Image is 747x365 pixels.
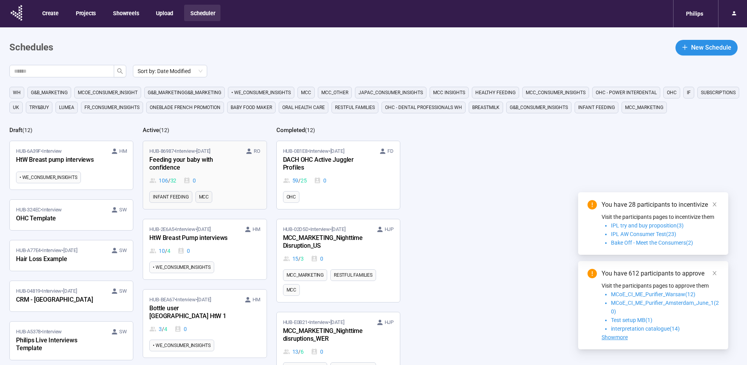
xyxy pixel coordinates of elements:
[385,225,394,233] span: HJP
[611,291,695,297] span: MCoE_CI_ME_Purifier_Warsaw(12)
[16,214,102,224] div: OHC Template
[143,290,266,358] a: HUB-BEA67•Interview•[DATE] HMBottle user [GEOGRAPHIC_DATA] HtW 13 / 40• WE_CONSUMER_INSIGHTS
[611,317,652,323] span: Test setup MB(1)
[611,300,719,315] span: MCoE_CI_ME_Purifier_Amsterdam_June_1(20)
[472,104,500,111] span: Breastmilk
[276,127,305,134] h2: Completed
[10,281,133,311] a: HUB-04819•Interview•[DATE] SWCRM - [GEOGRAPHIC_DATA]
[149,147,210,155] span: HUB-86987 • Interview •
[675,40,738,55] button: plusNew Schedule
[287,271,324,279] span: MCC_MARKETING
[84,104,140,111] span: FR_CONSUMER_INSIGHTS
[298,347,301,356] span: /
[321,89,348,97] span: MCC_other
[153,263,211,271] span: • WE_CONSUMER_INSIGHTS
[184,5,220,21] button: Scheduler
[177,247,190,255] div: 0
[148,89,221,97] span: G&B_MARKETINGG&B_MARKETING
[119,247,127,254] span: SW
[602,334,628,340] span: Showmore
[143,127,159,134] h2: Active
[277,219,400,302] a: HUB-02D5D•Interview•[DATE] HJPMCC_MARKETING_Nighttime Disruption_US15 / 30MCC_MARKETINGRestful Fa...
[174,325,187,333] div: 0
[20,174,77,181] span: • WE_CONSUMER_INSIGHTS
[149,304,235,322] div: Bottle user [GEOGRAPHIC_DATA] HtW 1
[63,247,77,253] time: [DATE]
[691,43,731,52] span: New Schedule
[283,318,344,326] span: HUB-E0B21 • Interview •
[283,225,346,233] span: HUB-02D5D • Interview •
[301,347,304,356] span: 6
[149,296,211,304] span: HUB-BEA67 • Interview •
[197,226,211,232] time: [DATE]
[196,148,210,154] time: [DATE]
[153,342,211,349] span: • WE_CONSUMER_INSIGHTS
[588,269,597,278] span: exclamation-circle
[16,328,62,336] span: HUB-A5378 • Interview
[149,247,170,255] div: 10
[16,247,77,254] span: HUB-A77E4 • Interview •
[330,148,344,154] time: [DATE]
[305,127,315,133] span: ( 12 )
[253,225,260,233] span: HM
[150,5,179,21] button: Upload
[10,141,133,190] a: HUB-6A39F•Interview HMHtW Breast pump interviews• WE_CONSUMER_INSIGHTS
[168,176,170,185] span: /
[16,336,102,354] div: Philips Live Interviews Template
[611,240,693,246] span: Bake Off - Meet the Consumers(2)
[283,326,369,344] div: MCC_MARKETING_Nighttime disruptions_WER
[150,104,220,111] span: OneBlade French Promotion
[475,89,516,97] span: Healthy feeding
[143,219,266,279] a: HUB-2E6A5•Interview•[DATE] HMHtW Breast Pump interviews10 / 40• WE_CONSUMER_INSIGHTS
[330,319,344,325] time: [DATE]
[335,104,375,111] span: Restful Families
[16,147,62,155] span: HUB-6A39F • Interview
[170,176,177,185] span: 32
[287,286,296,294] span: MCC
[298,254,301,263] span: /
[625,104,663,111] span: MCC_MARKETING
[10,322,133,360] a: HUB-A5378•Interview SWPhilips Live Interviews Template
[162,325,164,333] span: /
[287,193,296,201] span: OHC
[682,44,688,50] span: plus
[119,287,127,295] span: SW
[387,147,394,155] span: FD
[667,89,677,97] span: OHC
[681,6,708,21] div: Philips
[117,68,123,74] span: search
[385,318,394,326] span: HJP
[29,104,49,111] span: TRY&BUY
[9,40,53,55] h1: Schedules
[283,233,369,251] div: MCC_MARKETING_Nighttime Disruption_US
[149,233,235,243] div: HtW Breast Pump interviews
[314,176,326,185] div: 0
[143,141,266,209] a: HUB-86987•Interview•[DATE] ROFeeding your baby with confidence106 / 320Infant FeedingMCC
[602,200,719,209] div: You have 28 participants to incentivize
[526,89,586,97] span: MCC_CONSUMER_INSIGHTS
[114,65,126,77] button: search
[153,193,188,201] span: Infant Feeding
[283,254,304,263] div: 15
[254,147,260,155] span: RO
[165,247,167,255] span: /
[588,200,597,209] span: exclamation-circle
[16,295,102,305] div: CRM - [GEOGRAPHIC_DATA]
[283,347,304,356] div: 13
[164,325,167,333] span: 4
[31,89,68,97] span: G&B_MARKETING
[282,104,325,111] span: Oral Health Care
[10,240,133,271] a: HUB-A77E4•Interview•[DATE] SWHair Loss Example
[298,176,301,185] span: /
[59,104,74,111] span: Lumea
[70,5,101,21] button: Projects
[149,325,167,333] div: 3
[63,288,77,294] time: [DATE]
[149,176,176,185] div: 106
[433,89,465,97] span: MCC Insights
[602,213,719,221] p: Visit the participants pages to incentivize them
[283,147,344,155] span: HUB-0B1E8 • Interview •
[231,104,272,111] span: Baby food maker
[138,65,202,77] span: Sort by: Date Modified
[283,176,307,185] div: 59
